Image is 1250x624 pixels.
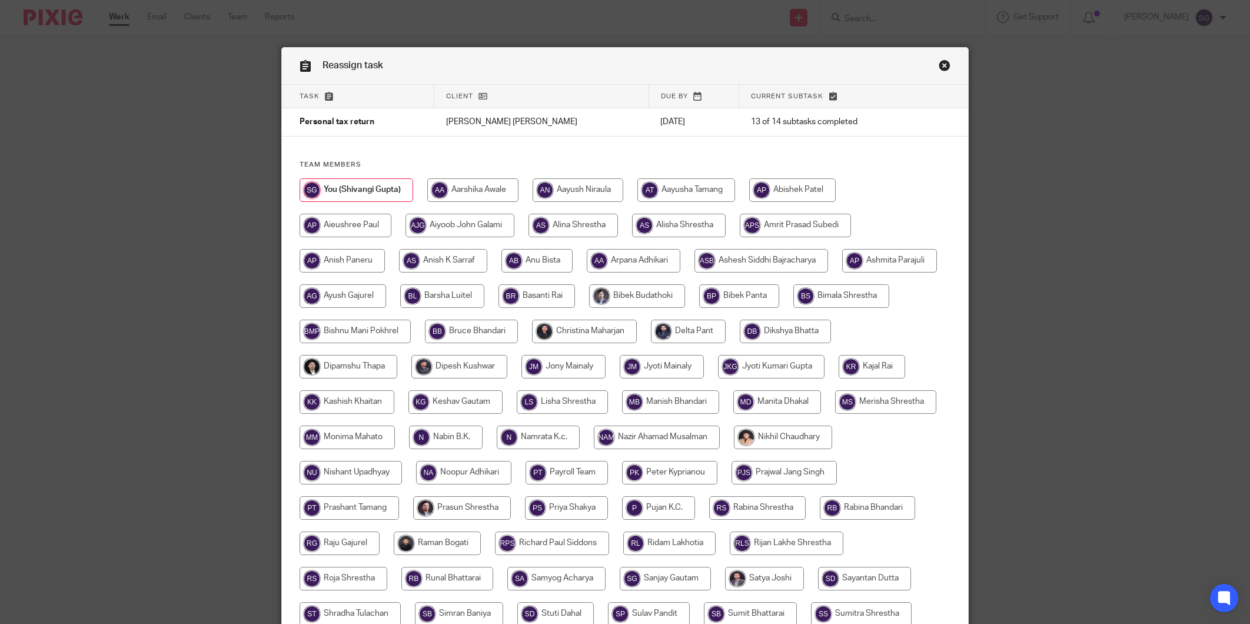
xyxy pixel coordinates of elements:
[300,160,950,170] h4: Team members
[661,93,688,99] span: Due by
[300,93,320,99] span: Task
[751,93,823,99] span: Current subtask
[446,116,637,128] p: [PERSON_NAME] [PERSON_NAME]
[739,108,919,137] td: 13 of 14 subtasks completed
[323,61,383,70] span: Reassign task
[446,93,473,99] span: Client
[300,118,374,127] span: Personal tax return
[939,59,950,75] a: Close this dialog window
[660,116,727,128] p: [DATE]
